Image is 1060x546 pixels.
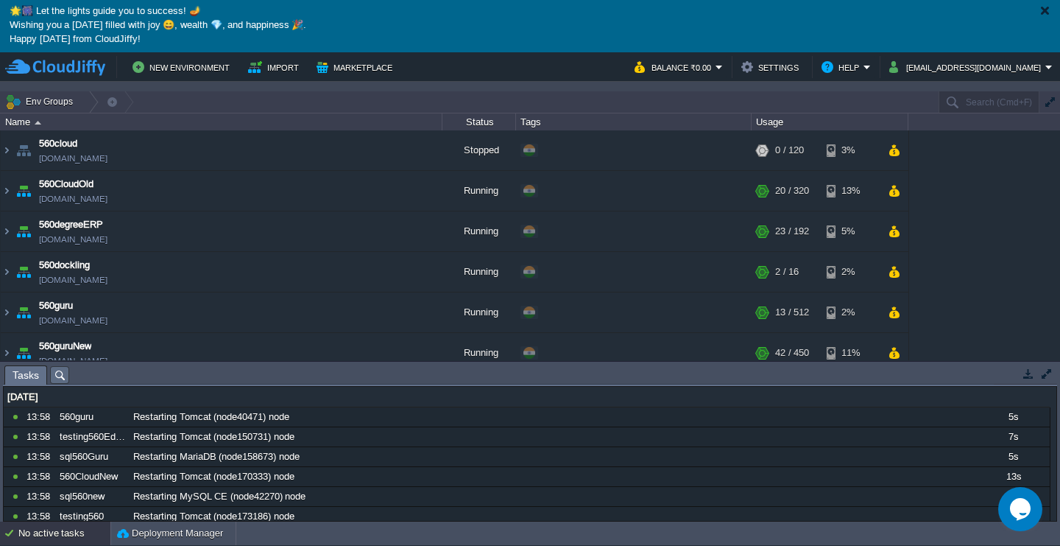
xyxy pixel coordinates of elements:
img: AMDAwAAAACH5BAEAAAAALAAAAAABAAEAAAICRAEAOw== [13,293,34,332]
div: 0 / 120 [775,130,804,170]
img: AMDAwAAAACH5BAEAAAAALAAAAAABAAEAAAICRAEAOw== [35,121,41,125]
div: 42 / 450 [775,333,809,373]
a: 560degreeERP [39,217,103,232]
div: 2% [827,252,875,292]
div: 13s [977,467,1049,486]
div: 12s [977,487,1049,506]
button: Balance ₹0.00 [635,58,715,76]
div: 13:58 [26,467,54,486]
span: [DOMAIN_NAME] [39,273,107,287]
span: Restarting MySQL CE (node42270) node [133,490,305,503]
a: [DOMAIN_NAME] [39,151,107,166]
div: 5s [977,407,1049,427]
div: Usage [752,113,908,130]
a: [DOMAIN_NAME] [39,313,107,328]
div: 13% [827,171,875,211]
div: 13:58 [26,447,54,466]
button: Marketplace [317,58,397,76]
a: [DOMAIN_NAME] [39,354,107,368]
span: Restarting Tomcat (node150731) node [133,430,294,444]
div: 2% [827,293,875,332]
div: testing560 [56,507,128,526]
div: 6s [977,507,1049,526]
div: 13 / 512 [775,293,809,332]
img: AMDAwAAAACH5BAEAAAAALAAAAAABAAEAAAICRAEAOw== [1,252,13,292]
div: 5s [977,447,1049,466]
a: 560guru [39,298,73,313]
div: Stopped [442,130,516,170]
div: 13:58 [26,407,54,427]
button: New Environment [132,58,234,76]
a: [DOMAIN_NAME] [39,192,107,206]
div: 20 / 320 [775,171,809,211]
img: AMDAwAAAACH5BAEAAAAALAAAAAABAAEAAAICRAEAOw== [13,252,34,292]
div: [DATE] [4,388,1050,407]
img: AMDAwAAAACH5BAEAAAAALAAAAAABAAEAAAICRAEAOw== [1,211,13,251]
img: AMDAwAAAACH5BAEAAAAALAAAAAABAAEAAAICRAEAOw== [13,130,34,170]
img: AMDAwAAAACH5BAEAAAAALAAAAAABAAEAAAICRAEAOw== [13,211,34,251]
a: 560cloud [39,136,77,151]
div: 11% [827,333,875,373]
span: Restarting Tomcat (node173186) node [133,510,294,523]
div: Running [442,171,516,211]
span: Restarting Tomcat (node170333) node [133,470,294,483]
div: Running [442,333,516,373]
a: 560CloudOld [39,177,93,192]
button: Import [248,58,303,76]
button: Settings [741,58,803,76]
div: No active tasks [18,522,110,545]
div: 13:58 [26,427,54,447]
div: testing560EduBee [56,427,128,447]
button: Help [821,58,863,76]
span: Tasks [13,366,39,385]
div: sql560Guru [56,447,128,466]
div: 13:58 [26,507,54,526]
button: [EMAIL_ADDRESS][DOMAIN_NAME] [889,58,1045,76]
div: 5% [827,211,875,251]
p: Happy [DATE] from CloudJiffy! [10,33,1050,47]
button: Deployment Manager [117,526,223,541]
button: Env Groups [5,91,78,112]
div: Tags [517,113,751,130]
a: 560guruNew [39,339,91,354]
div: sql560new [56,487,128,506]
div: 23 / 192 [775,211,809,251]
div: Running [442,252,516,292]
span: Restarting MariaDB (node158673) node [133,450,300,463]
div: 13:58 [26,487,54,506]
div: 560CloudNew [56,467,128,486]
div: 560guru [56,407,128,427]
img: AMDAwAAAACH5BAEAAAAALAAAAAABAAEAAAICRAEAOw== [13,171,34,211]
div: Name [1,113,442,130]
img: AMDAwAAAACH5BAEAAAAALAAAAAABAAEAAAICRAEAOw== [1,293,13,332]
img: AMDAwAAAACH5BAEAAAAALAAAAAABAAEAAAICRAEAOw== [1,171,13,211]
div: 7s [977,427,1049,447]
img: AMDAwAAAACH5BAEAAAAALAAAAAABAAEAAAICRAEAOw== [1,333,13,373]
div: 2 / 16 [775,252,799,292]
a: [DOMAIN_NAME] [39,232,107,247]
iframe: chat widget [998,487,1045,531]
a: 560dockling [39,258,90,273]
div: Status [443,113,515,130]
div: 3% [827,130,875,170]
p: 🌟🎆 Let the lights guide you to success! 🪔 [10,5,1050,19]
p: Wishing you a [DATE] filled with joy 😄, wealth 💎, and happiness 🎉. [10,19,1050,33]
img: AMDAwAAAACH5BAEAAAAALAAAAAABAAEAAAICRAEAOw== [1,130,13,170]
div: Running [442,293,516,332]
img: CloudJiffy [5,58,105,77]
span: Restarting Tomcat (node40471) node [133,410,289,424]
div: Running [442,211,516,251]
img: AMDAwAAAACH5BAEAAAAALAAAAAABAAEAAAICRAEAOw== [13,333,34,373]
